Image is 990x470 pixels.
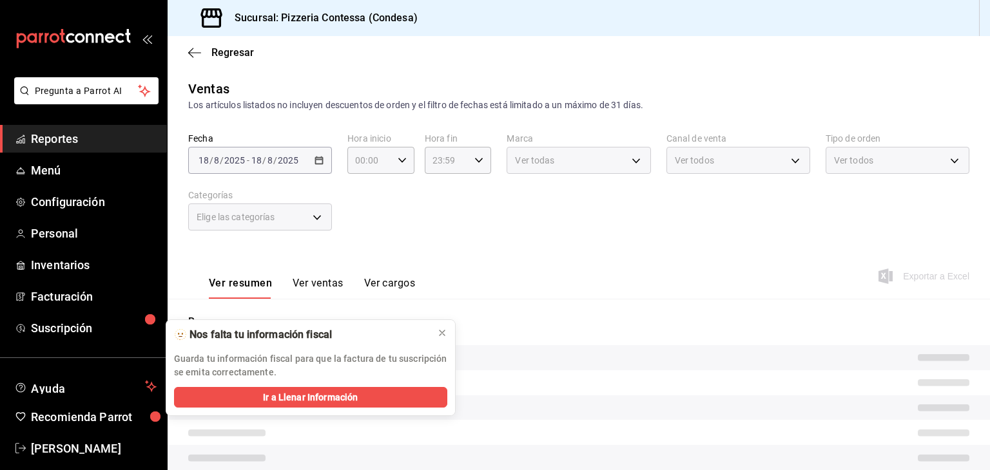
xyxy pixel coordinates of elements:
[211,46,254,59] span: Regresar
[188,46,254,59] button: Regresar
[174,387,447,408] button: Ir a Llenar Información
[197,211,275,223] span: Elige las categorías
[35,84,139,98] span: Pregunta a Parrot AI
[188,134,332,143] label: Fecha
[666,134,810,143] label: Canal de venta
[224,10,418,26] h3: Sucursal: Pizzeria Contessa (Condesa)
[364,277,416,299] button: Ver cargos
[31,162,157,179] span: Menú
[188,191,332,200] label: Categorías
[247,155,249,165] span: -
[31,193,157,211] span: Configuración
[273,155,277,165] span: /
[31,288,157,305] span: Facturación
[515,154,554,167] span: Ver todas
[834,154,873,167] span: Ver todos
[188,314,969,330] p: Resumen
[209,277,272,299] button: Ver resumen
[675,154,714,167] span: Ver todos
[507,134,650,143] label: Marca
[347,134,414,143] label: Hora inicio
[174,328,427,342] div: 🫥 Nos falta tu información fiscal
[188,99,969,112] div: Los artículos listados no incluyen descuentos de orden y el filtro de fechas está limitado a un m...
[293,277,344,299] button: Ver ventas
[425,134,492,143] label: Hora fin
[9,93,159,107] a: Pregunta a Parrot AI
[277,155,299,165] input: ----
[213,155,220,165] input: --
[267,155,273,165] input: --
[31,319,157,337] span: Suscripción
[263,391,358,404] span: Ir a Llenar Información
[31,408,157,426] span: Recomienda Parrot
[826,134,969,143] label: Tipo de orden
[224,155,246,165] input: ----
[251,155,262,165] input: --
[31,379,140,394] span: Ayuda
[14,77,159,104] button: Pregunta a Parrot AI
[142,33,152,44] button: open_drawer_menu
[209,277,415,299] div: navigation tabs
[31,225,157,242] span: Personal
[220,155,224,165] span: /
[31,130,157,147] span: Reportes
[209,155,213,165] span: /
[31,440,157,457] span: [PERSON_NAME]
[198,155,209,165] input: --
[174,352,447,379] p: Guarda tu información fiscal para que la factura de tu suscripción se emita correctamente.
[31,256,157,274] span: Inventarios
[262,155,266,165] span: /
[188,79,229,99] div: Ventas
